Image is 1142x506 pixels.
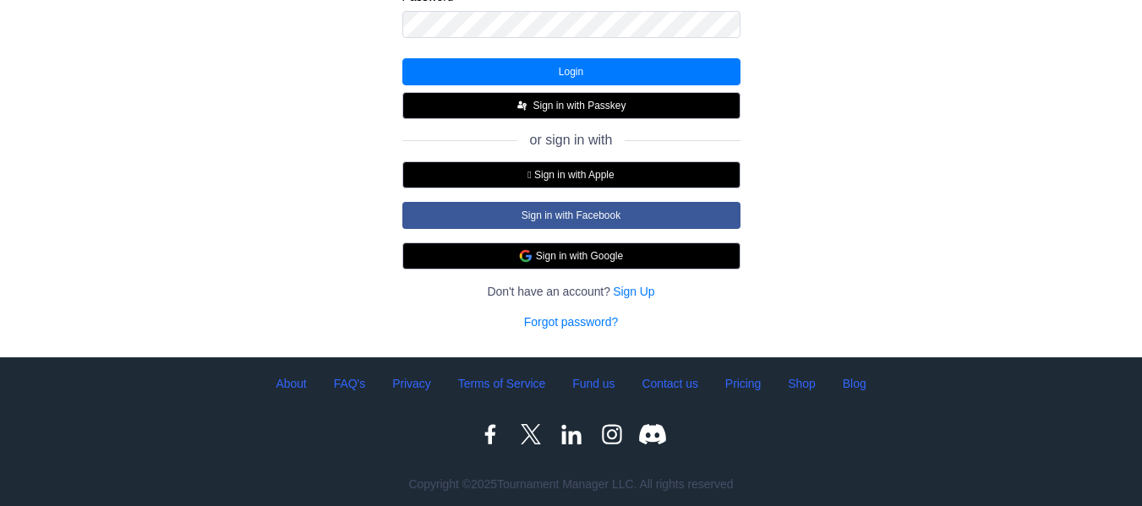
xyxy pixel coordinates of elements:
[725,374,761,394] a: Pricing
[788,374,816,394] a: Shop
[843,374,866,394] a: Blog
[276,374,306,394] a: About
[572,374,615,394] a: Fund us
[402,92,740,119] button: Sign in with Passkey
[642,374,697,394] a: Contact us
[402,161,740,188] button:  Sign in with Apple
[530,133,613,148] span: or sign in with
[402,58,740,85] button: Login
[519,249,533,263] img: google.d7f092af888a54de79ed9c9303d689d7.svg
[613,283,654,300] a: Sign Up
[524,313,618,330] a: Forgot password?
[408,476,733,492] span: Copyright © 2025 Tournament Manager LLC. All rights reserved
[402,242,740,269] button: Sign in with Google
[402,202,740,229] button: Sign in with Facebook
[458,374,545,394] a: Terms of Service
[487,283,610,300] span: Don't have an account?
[334,374,365,394] a: FAQ's
[516,99,529,112] img: FIDO_Passkey_mark_A_white.b30a49376ae8d2d8495b153dc42f1869.svg
[392,374,431,394] a: Privacy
